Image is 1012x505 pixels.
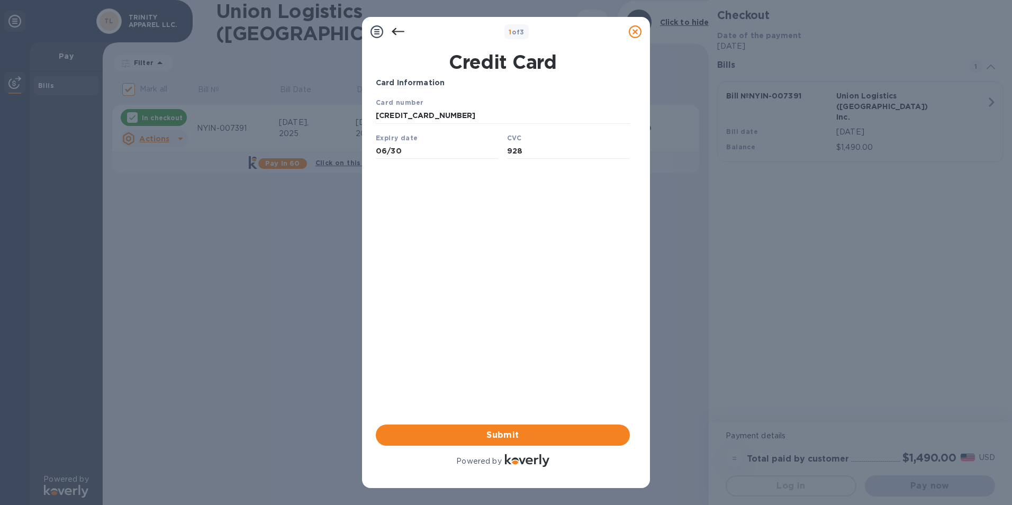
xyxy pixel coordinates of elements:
[509,28,511,36] span: 1
[456,456,501,467] p: Powered by
[384,429,621,441] span: Submit
[376,425,630,446] button: Submit
[509,28,525,36] b: of 3
[372,51,634,73] h1: Credit Card
[505,454,549,467] img: Logo
[376,78,445,87] b: Card Information
[376,97,630,162] iframe: Your browser does not support iframes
